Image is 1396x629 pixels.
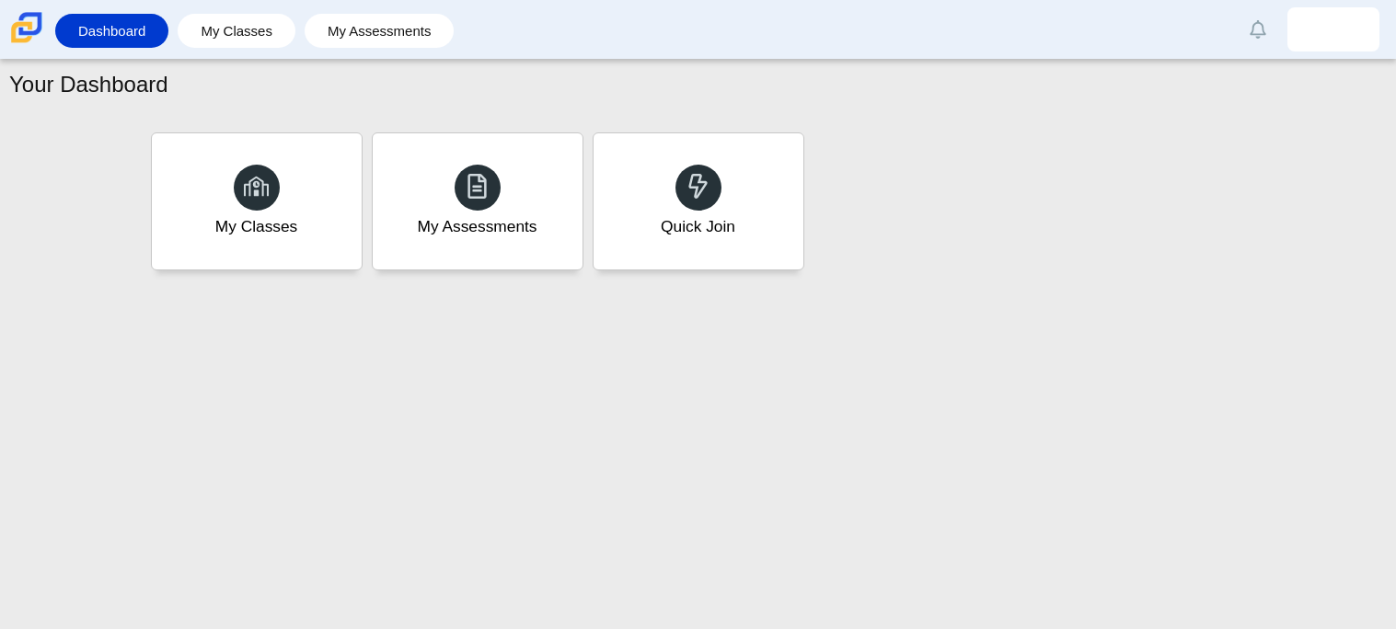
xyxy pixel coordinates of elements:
div: My Classes [215,215,298,238]
div: My Assessments [418,215,537,238]
a: My Assessments [372,132,583,270]
a: kevin.plascencia-f.NiHOq3 [1287,7,1379,51]
a: Carmen School of Science & Technology [7,34,46,50]
h1: Your Dashboard [9,69,168,100]
img: Carmen School of Science & Technology [7,8,46,47]
a: My Classes [187,14,286,48]
img: kevin.plascencia-f.NiHOq3 [1319,15,1348,44]
a: My Classes [151,132,363,270]
a: My Assessments [314,14,445,48]
a: Quick Join [593,132,804,270]
a: Dashboard [64,14,159,48]
a: Alerts [1238,9,1278,50]
div: Quick Join [661,215,735,238]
